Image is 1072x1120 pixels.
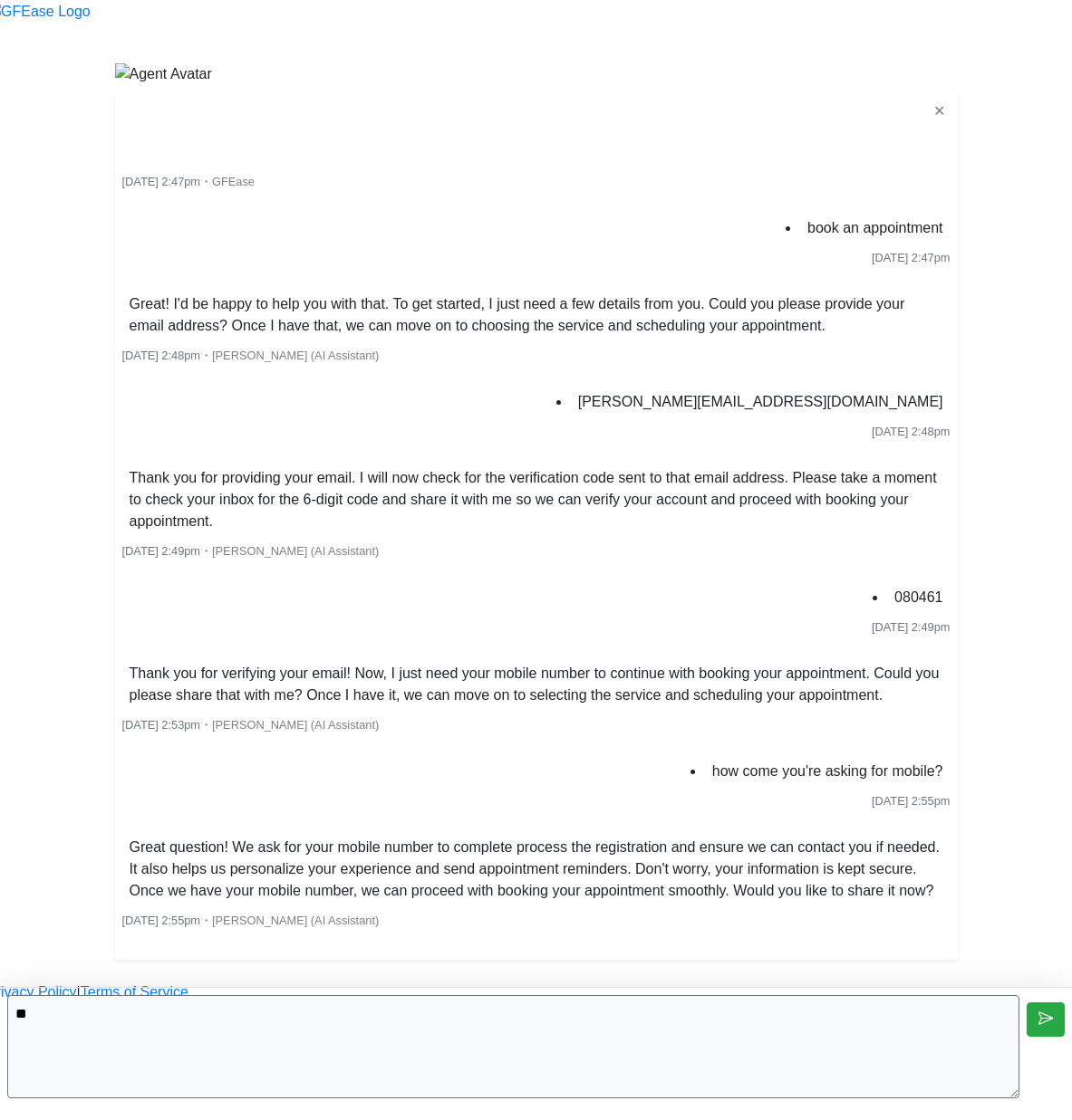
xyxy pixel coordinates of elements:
[872,425,951,438] span: [DATE] 2:48pm
[122,544,380,558] small: ・
[928,100,951,123] button: ✕
[122,833,951,905] li: Great question! We ask for your mobile number to complete process the registration and ensure we ...
[122,349,380,362] small: ・
[122,718,380,732] small: ・
[212,349,379,362] span: [PERSON_NAME] (AI Assistant)
[122,718,201,732] span: [DATE] 2:53pm
[872,251,951,264] span: [DATE] 2:47pm
[122,349,201,362] span: [DATE] 2:48pm
[872,794,951,808] span: [DATE] 2:55pm
[122,914,380,927] small: ・
[212,914,379,927] span: [PERSON_NAME] (AI Assistant)
[122,290,951,340] li: Great! I'd be happy to help you with that. To get started, I just need a few details from you. Co...
[122,659,951,710] li: Thank you for verifying your email! Now, I just need your mobile number to continue with booking ...
[212,718,379,732] span: [PERSON_NAME] (AI Assistant)
[872,620,951,634] span: [DATE] 2:49pm
[800,214,950,243] li: book an appointment
[122,175,255,188] small: ・
[571,388,951,416] li: [PERSON_NAME][EMAIL_ADDRESS][DOMAIN_NAME]
[122,175,201,188] span: [DATE] 2:47pm
[212,175,255,188] span: GFEase
[212,544,379,558] span: [PERSON_NAME] (AI Assistant)
[81,981,188,1003] a: Terms of Service
[122,544,201,558] span: [DATE] 2:49pm
[887,583,950,612] li: 080461
[122,464,951,536] li: Thank you for providing your email. I will now check for the verification code sent to that email...
[705,757,951,786] li: how come you're asking for mobile?
[77,981,81,1003] a: |
[122,914,201,927] span: [DATE] 2:55pm
[115,63,212,85] img: Agent Avatar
